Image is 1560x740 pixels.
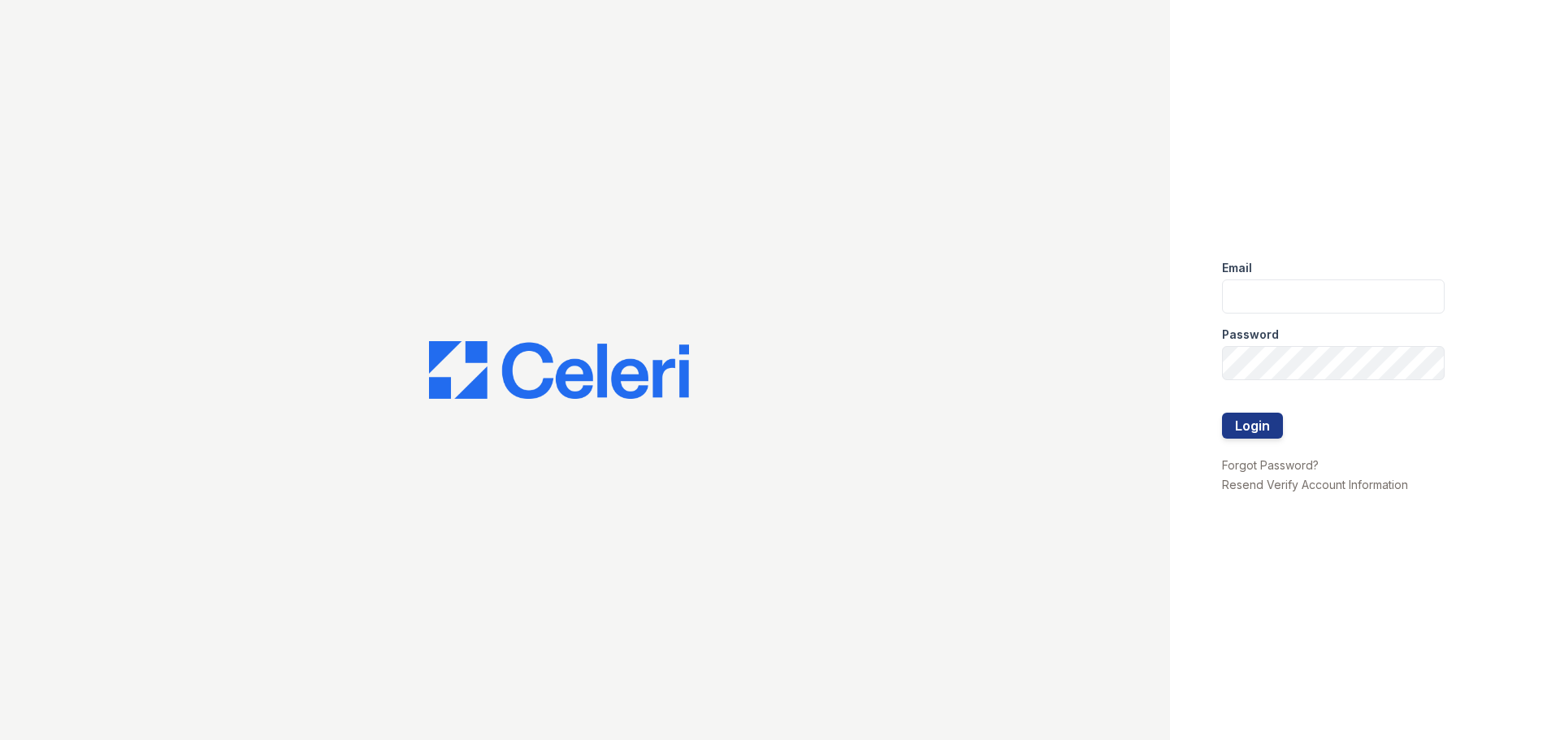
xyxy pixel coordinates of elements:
[1222,458,1319,472] a: Forgot Password?
[1222,327,1279,343] label: Password
[1222,478,1408,491] a: Resend Verify Account Information
[1222,413,1283,439] button: Login
[1222,260,1252,276] label: Email
[429,341,689,400] img: CE_Logo_Blue-a8612792a0a2168367f1c8372b55b34899dd931a85d93a1a3d3e32e68fde9ad4.png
